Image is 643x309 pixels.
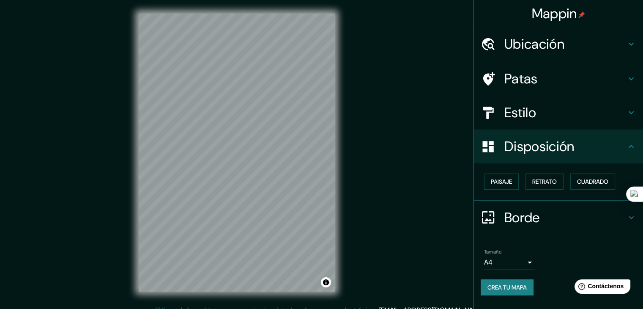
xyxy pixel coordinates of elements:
[504,138,574,155] font: Disposición
[577,178,608,185] font: Cuadrado
[484,258,493,267] font: A4
[532,178,557,185] font: Retrato
[474,96,643,130] div: Estilo
[474,62,643,96] div: Patas
[568,276,634,300] iframe: Lanzador de widgets de ayuda
[474,201,643,235] div: Borde
[532,5,577,22] font: Mappin
[491,178,512,185] font: Paisaje
[504,104,536,121] font: Estilo
[578,11,585,18] img: pin-icon.png
[504,209,540,226] font: Borde
[474,27,643,61] div: Ubicación
[474,130,643,163] div: Disposición
[481,279,534,295] button: Crea tu mapa
[139,14,335,292] canvas: Mapa
[487,284,527,291] font: Crea tu mapa
[321,277,331,287] button: Activar o desactivar atribución
[504,70,538,88] font: Patas
[504,35,564,53] font: Ubicación
[484,256,535,269] div: A4
[525,174,564,190] button: Retrato
[570,174,615,190] button: Cuadrado
[484,248,501,255] font: Tamaño
[484,174,519,190] button: Paisaje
